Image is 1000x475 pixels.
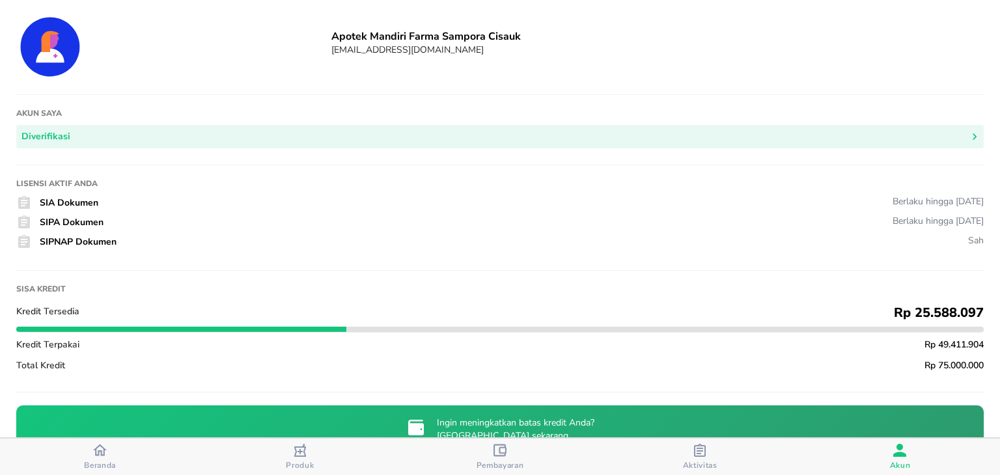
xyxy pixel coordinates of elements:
h1: Lisensi Aktif Anda [16,178,984,189]
div: Diverifikasi [21,129,70,145]
button: Diverifikasi [16,125,984,149]
span: SIPNAP Dokumen [40,236,117,248]
div: Berlaku hingga [DATE] [893,215,984,227]
h6: Apotek Mandiri Farma Sampora Cisauk [331,29,984,44]
span: SIPA Dokumen [40,216,104,228]
span: Rp 75.000.000 [924,359,984,372]
button: Aktivitas [600,439,800,475]
img: credit-limit-upgrade-request-icon [406,417,426,438]
h6: [EMAIL_ADDRESS][DOMAIN_NAME] [331,44,984,56]
div: Sah [968,234,984,247]
img: Account Details [16,13,84,81]
span: Total Kredit [16,359,65,372]
span: Aktivitas [683,460,717,470]
h1: Sisa kredit [16,284,984,294]
span: Kredit Tersedia [16,305,79,318]
span: Akun [890,460,911,470]
span: Produk [286,460,314,470]
button: Akun [800,439,1000,475]
button: Produk [200,439,400,475]
span: Beranda [84,460,116,470]
span: Kredit Terpakai [16,338,79,351]
div: Berlaku hingga [DATE] [893,195,984,208]
button: Pembayaran [400,439,600,475]
p: Ingin meningkatkan batas kredit Anda? [GEOGRAPHIC_DATA] sekarang. [437,416,594,442]
span: Pembayaran [477,460,524,470]
h1: Akun saya [16,108,984,118]
span: SIA Dokumen [40,197,98,209]
span: Rp 49.411.904 [924,338,984,351]
span: Rp 25.588.097 [894,304,984,321]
